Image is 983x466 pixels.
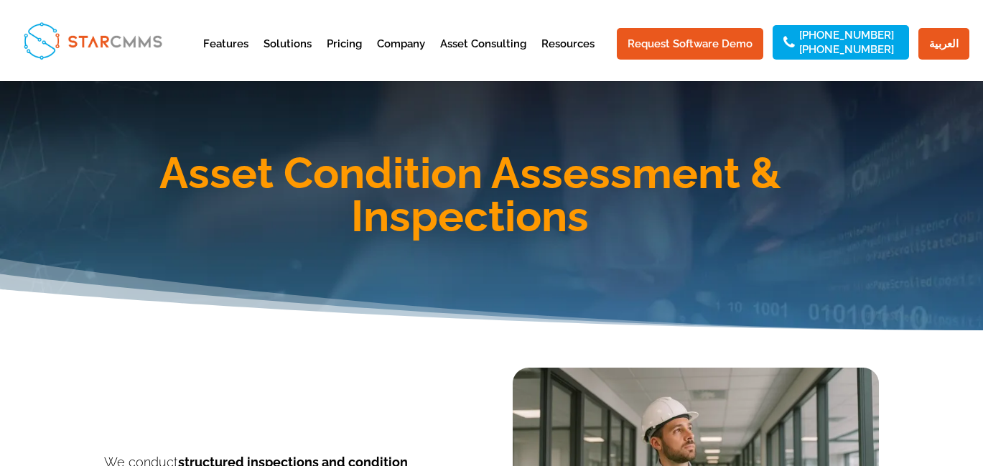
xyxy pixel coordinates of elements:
[799,45,894,55] a: [PHONE_NUMBER]
[377,39,425,74] a: Company
[203,39,248,74] a: Features
[799,30,894,40] a: [PHONE_NUMBER]
[327,39,362,74] a: Pricing
[61,152,880,245] h1: Asset Condition Assessment & Inspections
[264,39,312,74] a: Solutions
[17,16,168,65] img: StarCMMS
[440,39,526,74] a: Asset Consulting
[541,39,595,74] a: Resources
[918,28,969,60] a: العربية
[617,28,763,60] a: Request Software Demo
